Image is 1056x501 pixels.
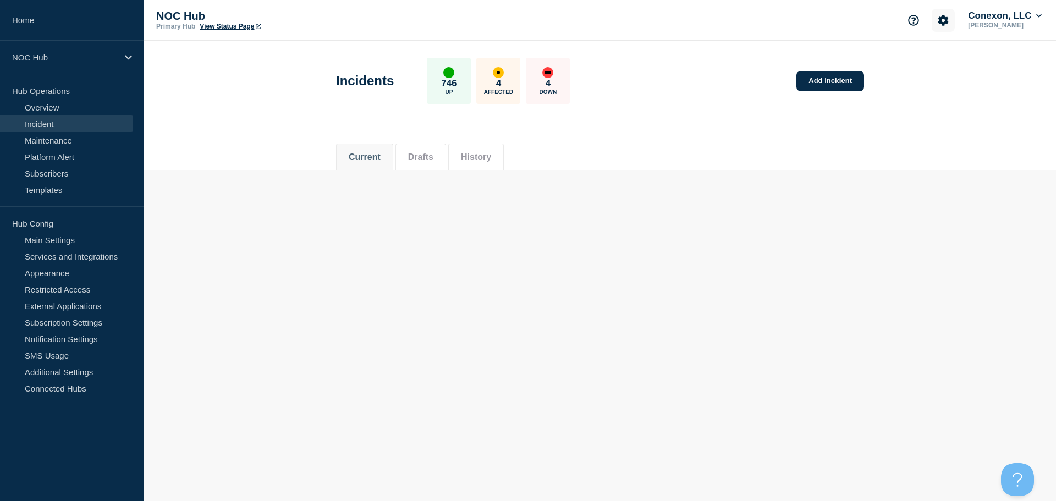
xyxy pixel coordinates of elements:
[902,9,925,32] button: Support
[461,152,491,162] button: History
[966,10,1044,21] button: Conexon, LLC
[336,73,394,89] h1: Incidents
[441,78,457,89] p: 746
[966,21,1044,29] p: [PERSON_NAME]
[796,71,864,91] a: Add incident
[546,78,551,89] p: 4
[540,89,557,95] p: Down
[496,78,501,89] p: 4
[542,67,553,78] div: down
[1001,463,1034,496] iframe: Help Scout Beacon - Open
[408,152,433,162] button: Drafts
[349,152,381,162] button: Current
[200,23,261,30] a: View Status Page
[484,89,513,95] p: Affected
[932,9,955,32] button: Account settings
[493,67,504,78] div: affected
[443,67,454,78] div: up
[12,53,118,62] p: NOC Hub
[156,10,376,23] p: NOC Hub
[445,89,453,95] p: Up
[156,23,195,30] p: Primary Hub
